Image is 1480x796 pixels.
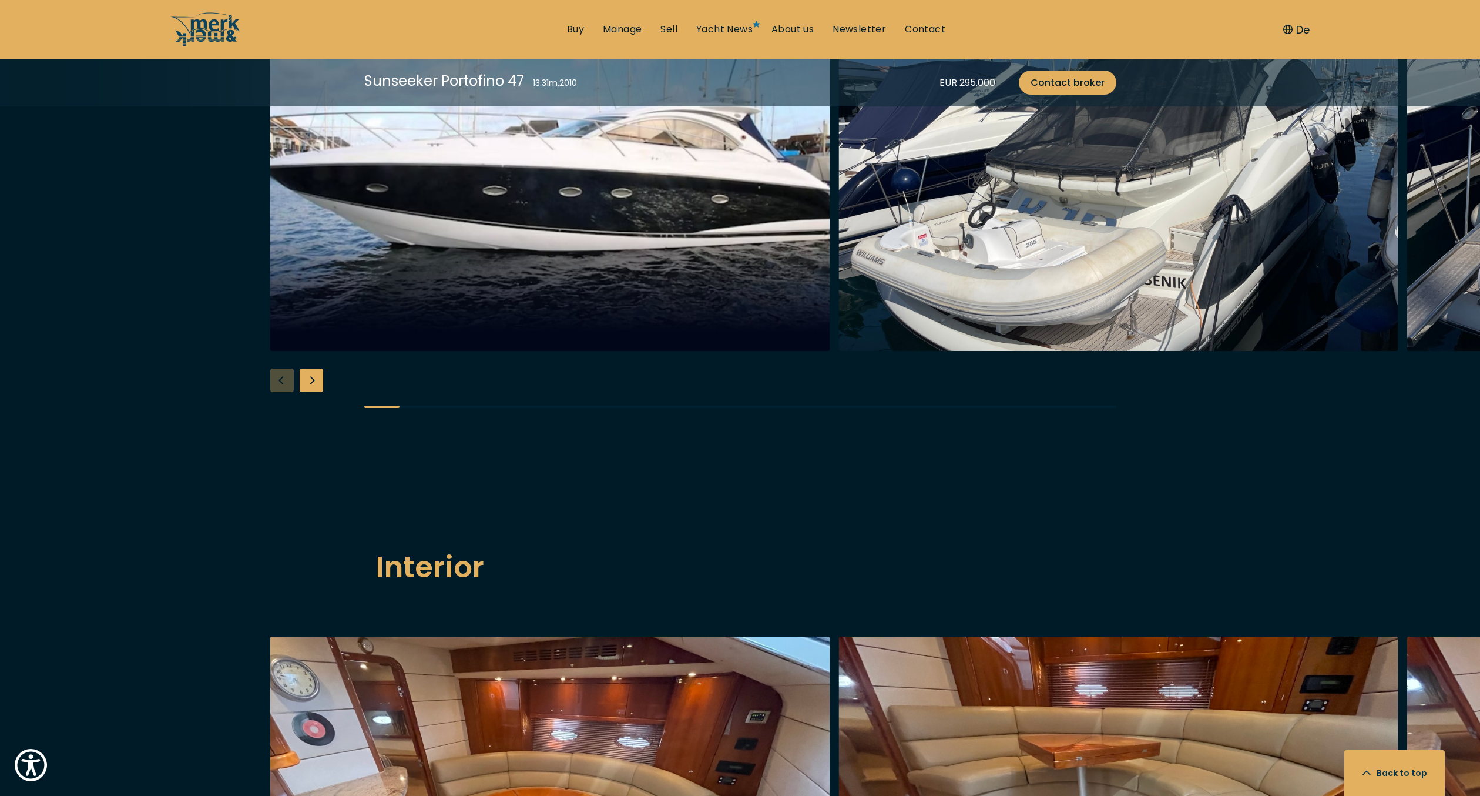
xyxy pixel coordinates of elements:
button: De [1283,22,1310,38]
div: 13.31 m , 2010 [533,77,577,89]
a: Buy [567,23,584,36]
a: Yacht News [696,23,753,36]
div: Sunseeker Portofino 47 [364,71,524,91]
button: Back to top [1344,750,1445,796]
div: EUR 295.000 [939,75,995,90]
a: About us [771,23,814,36]
a: Manage [603,23,642,36]
h2: Interior [376,545,1105,590]
a: Newsletter [833,23,886,36]
div: Next slide [300,369,323,392]
a: / [170,37,241,51]
a: Sell [660,23,677,36]
button: Show Accessibility Preferences [12,746,50,784]
a: Contact broker [1019,71,1116,95]
a: Contact [905,23,945,36]
span: Contact broker [1031,75,1105,90]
